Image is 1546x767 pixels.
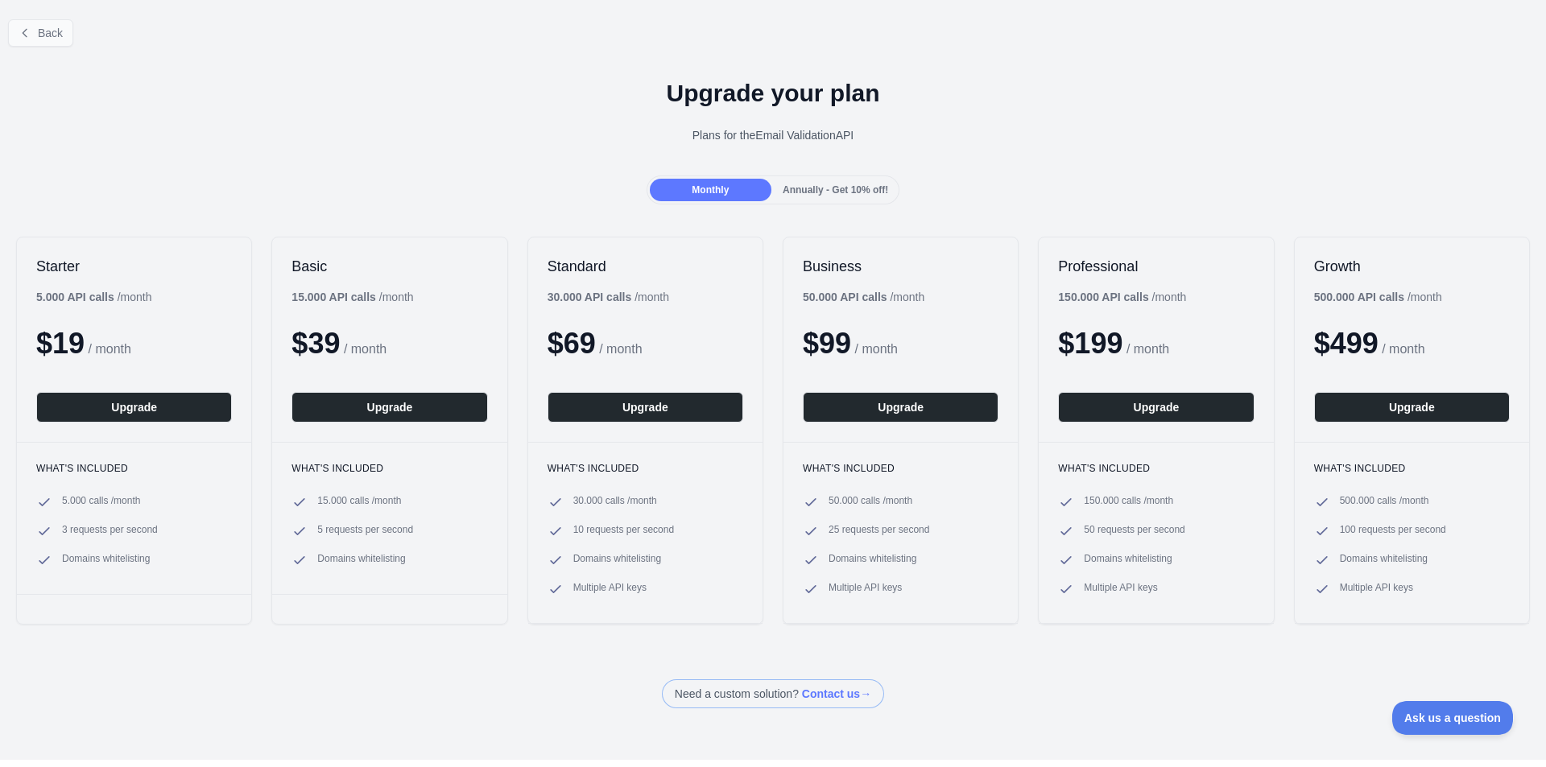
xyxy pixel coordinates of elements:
[1058,291,1148,303] b: 150.000 API calls
[548,289,669,305] div: / month
[1058,327,1122,360] span: $ 199
[803,291,887,303] b: 50.000 API calls
[803,327,851,360] span: $ 99
[548,291,632,303] b: 30.000 API calls
[803,289,924,305] div: / month
[1392,701,1514,735] iframe: Toggle Customer Support
[548,257,743,276] h2: Standard
[803,257,998,276] h2: Business
[1058,257,1254,276] h2: Professional
[1058,289,1186,305] div: / month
